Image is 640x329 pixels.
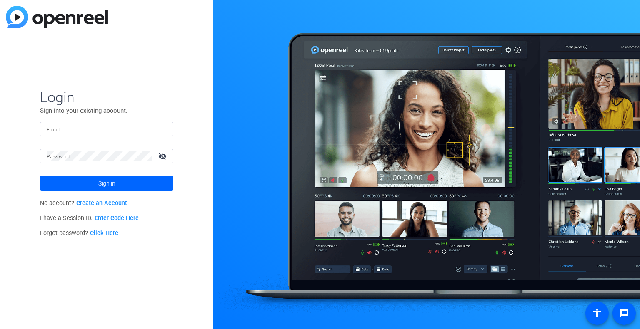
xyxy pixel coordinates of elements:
[40,215,139,222] span: I have a Session ID.
[619,308,629,318] mat-icon: message
[153,150,173,162] mat-icon: visibility_off
[47,124,167,134] input: Enter Email Address
[76,200,127,207] a: Create an Account
[47,127,60,133] mat-label: Email
[40,200,127,207] span: No account?
[40,106,173,115] p: Sign into your existing account.
[6,6,108,28] img: blue-gradient.svg
[95,215,139,222] a: Enter Code Here
[40,89,173,106] span: Login
[40,230,118,237] span: Forgot password?
[90,230,118,237] a: Click Here
[40,176,173,191] button: Sign in
[98,173,115,194] span: Sign in
[47,154,70,160] mat-label: Password
[592,308,602,318] mat-icon: accessibility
